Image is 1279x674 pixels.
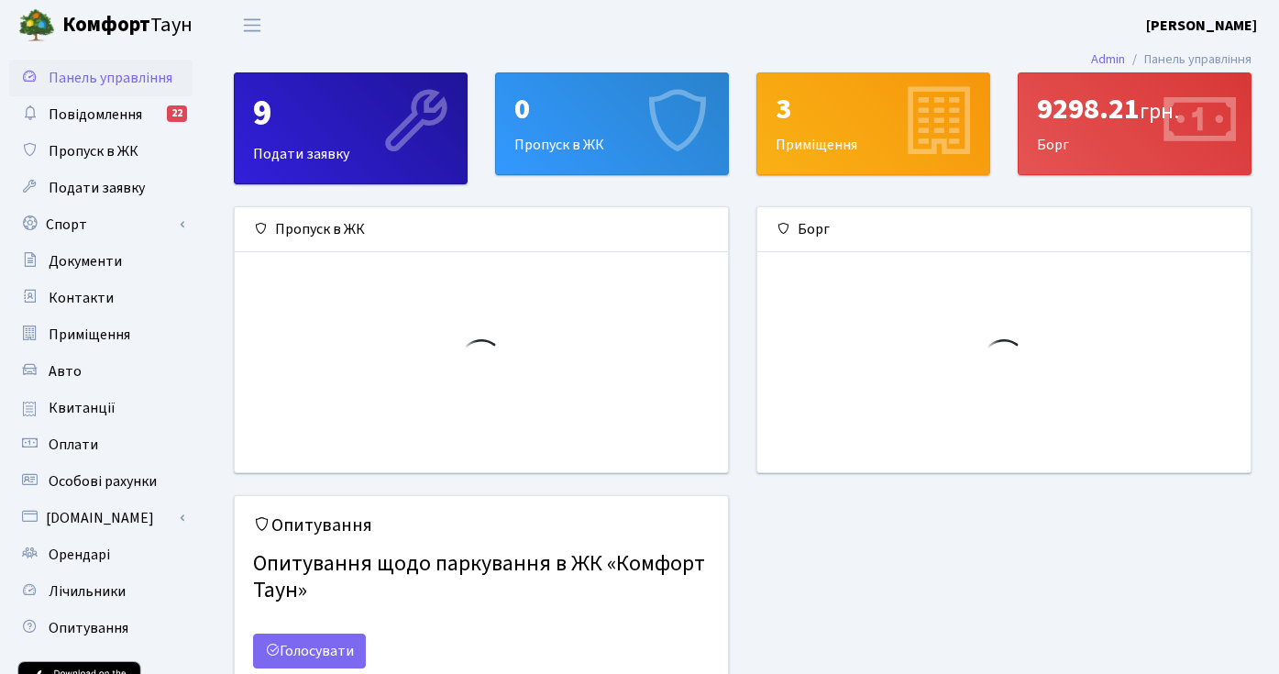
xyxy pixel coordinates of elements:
[9,243,193,280] a: Документи
[229,10,275,40] button: Переключити навігацію
[9,133,193,170] a: Пропуск в ЖК
[49,325,130,345] span: Приміщення
[235,207,728,252] div: Пропуск в ЖК
[756,72,990,175] a: 3Приміщення
[514,92,710,127] div: 0
[9,500,193,536] a: [DOMAIN_NAME]
[496,73,728,174] div: Пропуск в ЖК
[49,178,145,198] span: Подати заявку
[253,634,366,668] a: Голосувати
[9,426,193,463] a: Оплати
[9,536,193,573] a: Орендарі
[18,7,55,44] img: logo.png
[1125,50,1251,70] li: Панель управління
[234,72,468,184] a: 9Подати заявку
[49,141,138,161] span: Пропуск в ЖК
[62,10,150,39] b: Комфорт
[495,72,729,175] a: 0Пропуск в ЖК
[9,280,193,316] a: Контакти
[49,545,110,565] span: Орендарі
[9,60,193,96] a: Панель управління
[62,10,193,41] span: Таун
[9,316,193,353] a: Приміщення
[49,581,126,602] span: Лічильники
[9,390,193,426] a: Квитанції
[49,251,122,271] span: Документи
[167,105,187,122] div: 22
[253,92,448,136] div: 9
[9,610,193,646] a: Опитування
[1019,73,1251,174] div: Борг
[253,514,710,536] h5: Опитування
[9,353,193,390] a: Авто
[9,170,193,206] a: Подати заявку
[9,573,193,610] a: Лічильники
[9,96,193,133] a: Повідомлення22
[49,398,116,418] span: Квитанції
[49,435,98,455] span: Оплати
[49,288,114,308] span: Контакти
[776,92,971,127] div: 3
[757,73,989,174] div: Приміщення
[1091,50,1125,69] a: Admin
[49,618,128,638] span: Опитування
[49,471,157,492] span: Особові рахунки
[9,206,193,243] a: Спорт
[1037,92,1232,127] div: 9298.21
[49,105,142,125] span: Повідомлення
[49,68,172,88] span: Панель управління
[253,544,710,612] h4: Опитування щодо паркування в ЖК «Комфорт Таун»
[49,361,82,381] span: Авто
[9,463,193,500] a: Особові рахунки
[1146,15,1257,37] a: [PERSON_NAME]
[757,207,1251,252] div: Борг
[1146,16,1257,36] b: [PERSON_NAME]
[1140,95,1179,127] span: грн.
[235,73,467,183] div: Подати заявку
[1064,40,1279,79] nav: breadcrumb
